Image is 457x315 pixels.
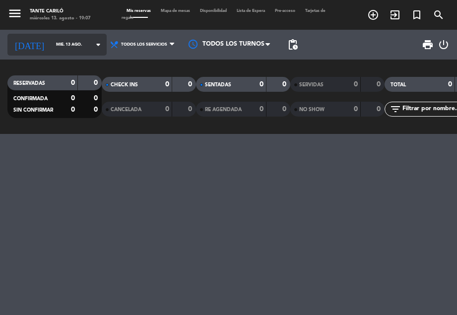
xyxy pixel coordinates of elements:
[30,15,90,22] div: miércoles 13. agosto - 19:07
[232,9,270,13] span: Lista de Espera
[282,81,288,88] strong: 0
[7,6,22,21] i: menu
[111,107,141,112] span: CANCELADA
[391,82,406,87] span: TOTAL
[270,9,300,13] span: Pre-acceso
[411,9,423,21] i: turned_in_not
[205,82,231,87] span: SENTADAS
[367,9,379,21] i: add_circle_outline
[282,106,288,113] strong: 0
[205,107,242,112] span: RE AGENDADA
[287,39,299,51] span: pending_actions
[299,107,325,112] span: NO SHOW
[71,106,75,113] strong: 0
[390,103,401,115] i: filter_list
[438,39,450,51] i: power_settings_new
[94,106,100,113] strong: 0
[94,79,100,86] strong: 0
[377,106,383,113] strong: 0
[92,39,104,51] i: arrow_drop_down
[438,30,450,60] div: LOG OUT
[122,9,156,13] span: Mis reservas
[13,108,53,113] span: SIN CONFIRMAR
[13,96,48,101] span: CONFIRMADA
[165,81,169,88] strong: 0
[299,82,324,87] span: SERVIDAS
[260,81,263,88] strong: 0
[377,81,383,88] strong: 0
[121,42,167,47] span: Todos los servicios
[13,81,45,86] span: RESERVADAS
[7,35,51,54] i: [DATE]
[30,8,90,15] div: Tante Cariló
[448,81,452,88] strong: 0
[71,79,75,86] strong: 0
[422,39,434,51] span: print
[260,106,263,113] strong: 0
[7,6,22,24] button: menu
[433,9,445,21] i: search
[94,95,100,102] strong: 0
[188,106,194,113] strong: 0
[354,106,358,113] strong: 0
[111,82,138,87] span: CHECK INS
[354,81,358,88] strong: 0
[156,9,195,13] span: Mapa de mesas
[188,81,194,88] strong: 0
[195,9,232,13] span: Disponibilidad
[71,95,75,102] strong: 0
[389,9,401,21] i: exit_to_app
[165,106,169,113] strong: 0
